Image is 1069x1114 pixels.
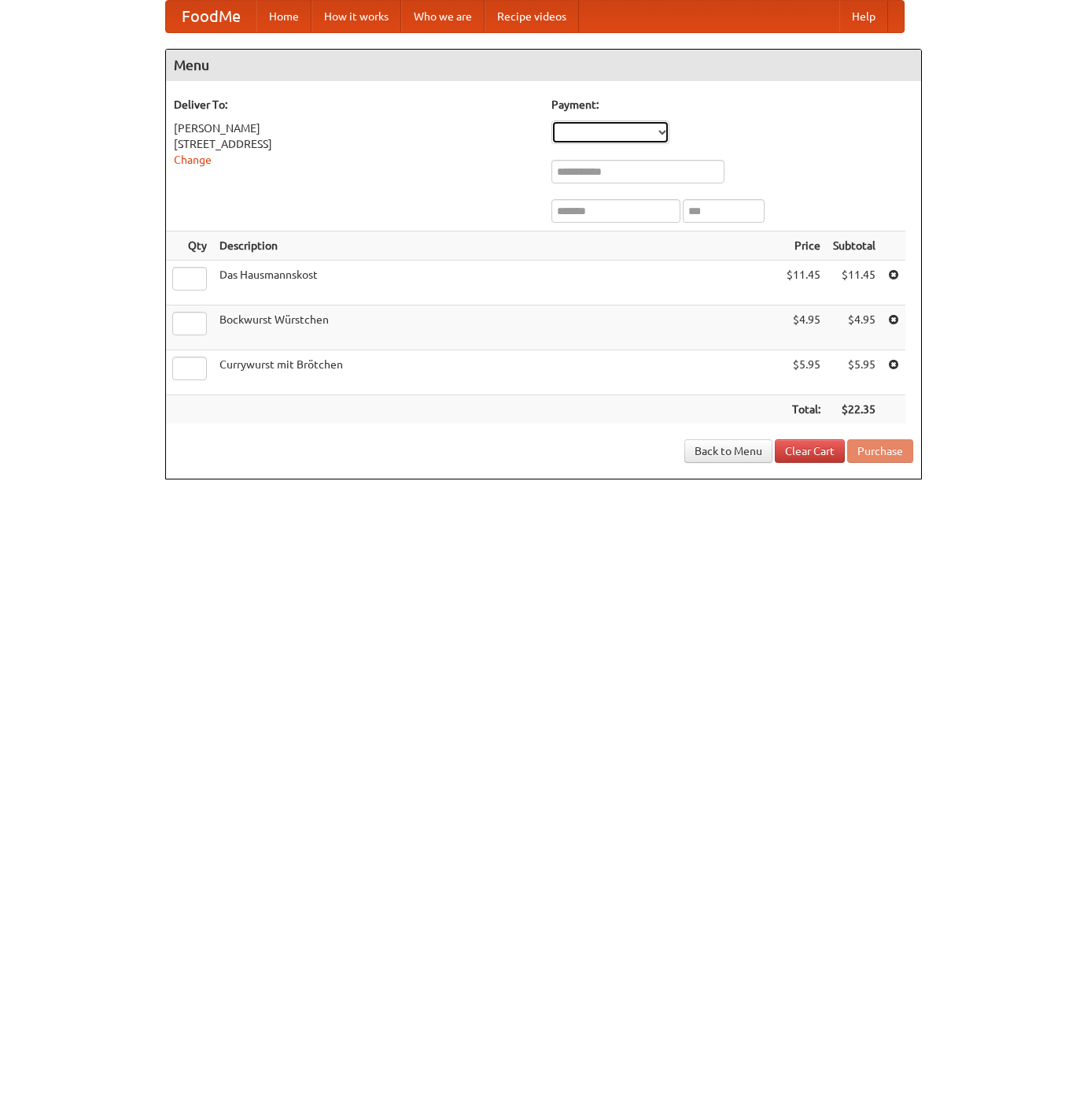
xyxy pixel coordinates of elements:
[213,261,780,305] td: Das Hausmannskost
[827,395,882,424] th: $22.35
[684,439,772,463] a: Back to Menu
[311,1,401,32] a: How it works
[213,305,780,350] td: Bockwurst Würstchen
[780,261,827,305] td: $11.45
[213,350,780,395] td: Currywurst mit Brötchen
[551,97,913,113] h5: Payment:
[847,439,913,463] button: Purchase
[827,261,882,305] td: $11.45
[174,136,536,152] div: [STREET_ADDRESS]
[775,439,845,463] a: Clear Cart
[213,231,780,261] th: Description
[174,154,212,166] a: Change
[780,231,827,261] th: Price
[780,305,827,350] td: $4.95
[827,350,882,395] td: $5.95
[780,350,827,395] td: $5.95
[174,97,536,113] h5: Deliver To:
[839,1,888,32] a: Help
[256,1,311,32] a: Home
[166,231,213,261] th: Qty
[401,1,485,32] a: Who we are
[174,120,536,136] div: [PERSON_NAME]
[166,50,921,81] h4: Menu
[827,305,882,350] td: $4.95
[827,231,882,261] th: Subtotal
[780,395,827,424] th: Total:
[485,1,579,32] a: Recipe videos
[166,1,256,32] a: FoodMe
